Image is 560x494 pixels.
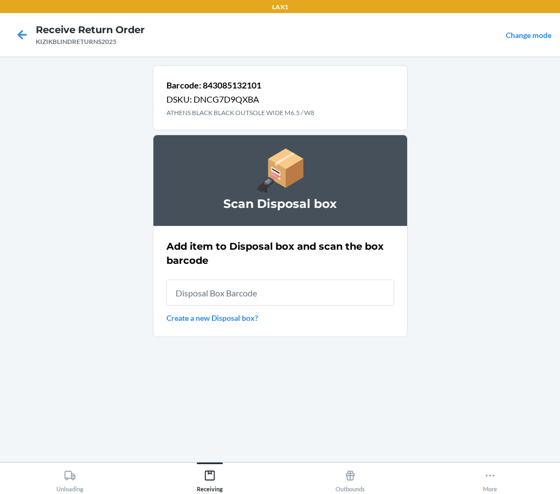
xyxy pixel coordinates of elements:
[36,37,145,47] div: KIZIKBLINDRETURNS2025
[166,239,394,268] h2: Add item to Disposal box and scan the box barcode
[336,465,365,492] div: Outbounds
[272,2,288,12] p: LAX1
[36,23,145,37] h4: Receive Return Order
[483,465,497,492] div: More
[420,463,560,492] button: More
[166,93,314,106] p: DSKU: DNCG7D9QXBA
[56,465,83,492] div: Unloading
[166,195,394,213] h3: Scan Disposal box
[166,79,314,92] p: Barcode: 843085132101
[140,463,280,492] button: Receiving
[280,463,420,492] button: Outbounds
[166,108,314,118] p: ATHENS BLACK BLACK OUTSOLE WIDE M6.5 / W8
[166,312,394,324] a: Create a new Disposal box?
[166,280,394,306] input: Disposal Box Barcode
[197,465,223,492] div: Receiving
[506,30,551,40] a: Change mode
